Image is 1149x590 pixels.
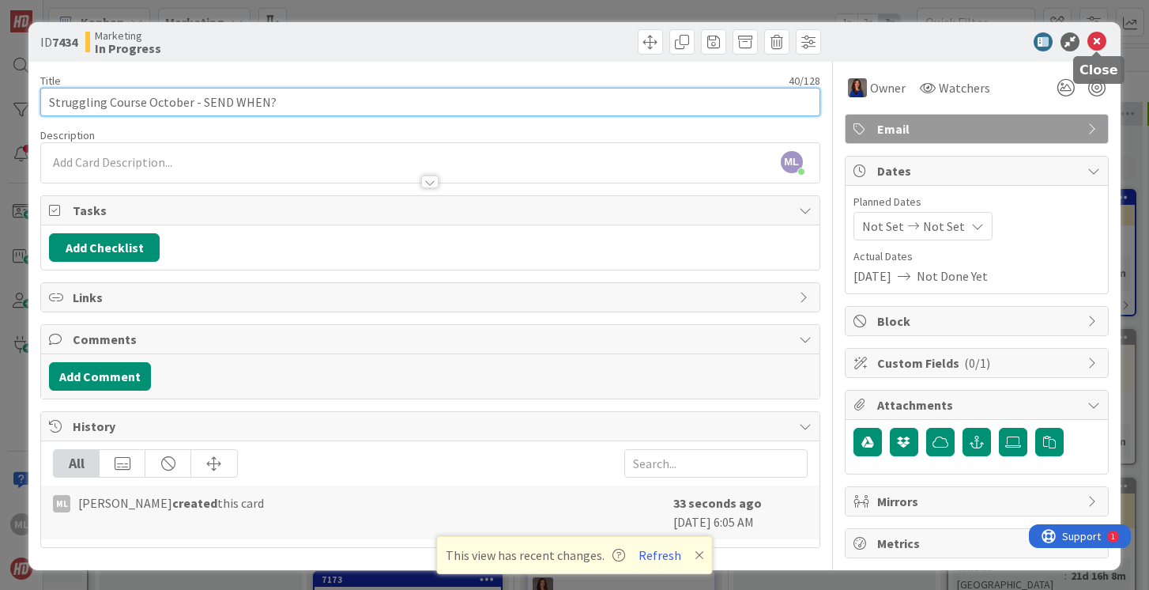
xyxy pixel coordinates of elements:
span: Owner [870,78,906,97]
div: 40 / 128 [66,74,819,88]
span: Tasks [73,201,790,220]
h5: Close [1079,62,1118,78]
input: type card name here... [40,88,819,116]
span: Comments [73,330,790,349]
span: Support [33,2,72,21]
span: ID [40,32,77,51]
span: Dates [877,161,1079,180]
span: Marketing [95,29,161,42]
div: All [54,450,100,477]
span: Email [877,119,1079,138]
span: Mirrors [877,492,1079,511]
span: Actual Dates [853,248,1100,265]
span: Attachments [877,395,1079,414]
span: Metrics [877,534,1079,553]
span: Not Set [923,217,965,236]
button: Add Checklist [49,233,160,262]
b: In Progress [95,42,161,55]
span: Watchers [939,78,990,97]
span: Description [40,128,95,142]
span: This view has recent changes. [446,546,625,565]
button: Refresh [633,545,687,565]
b: 33 seconds ago [673,495,762,511]
span: Not Set [862,217,904,236]
input: Search... [624,449,808,478]
span: Not Done Yet [917,267,988,286]
span: Block [877,312,1079,331]
span: ML [781,151,803,173]
label: Title [40,74,61,88]
div: 1 [82,6,86,19]
span: [PERSON_NAME] this card [78,494,264,512]
img: SL [848,78,867,97]
span: History [73,417,790,436]
span: [DATE] [853,267,891,286]
span: Planned Dates [853,194,1100,210]
div: ML [53,495,70,512]
b: 7434 [52,34,77,50]
span: Links [73,288,790,307]
span: Custom Fields [877,354,1079,373]
b: created [172,495,217,511]
div: [DATE] 6:05 AM [673,494,808,531]
span: ( 0/1 ) [964,355,990,371]
button: Add Comment [49,362,151,391]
